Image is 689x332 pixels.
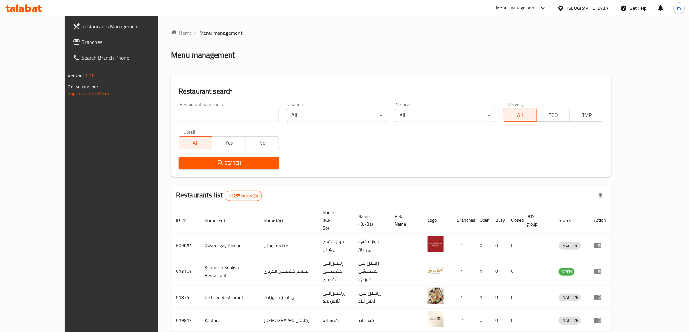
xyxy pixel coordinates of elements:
[428,288,444,304] img: Ice Land Restaurant
[215,138,243,148] span: Yes
[490,286,506,309] td: 0
[559,217,580,224] span: Status
[567,5,610,12] div: [GEOGRAPHIC_DATA]
[452,309,474,332] td: 2
[67,50,180,65] a: Search Branch Phone
[474,234,490,257] td: 0
[179,86,603,96] h2: Restaurant search
[200,234,259,257] td: Xwardngay Roman
[171,257,200,286] td: 613108
[452,257,474,286] td: 1
[474,309,490,332] td: 0
[259,309,317,332] td: [DEMOGRAPHIC_DATA]
[259,257,317,286] td: مطعم كشميش الكردي
[225,191,262,201] div: Total records count
[527,212,546,228] span: POS group
[490,257,506,286] td: 0
[589,206,611,234] th: Action
[259,234,317,257] td: مطعم رومان
[171,29,611,37] nav: breadcrumb
[171,309,200,332] td: 619819
[452,234,474,257] td: 1
[452,286,474,309] td: 1
[200,257,259,286] td: Kshmesh Kurdish Restaurant
[594,316,606,324] div: Menu
[496,4,536,12] div: Menu-management
[559,317,581,325] div: INACTIVE
[353,286,389,309] td: .ڕێستۆرانتی ئایس لاند
[200,309,259,332] td: Kastana
[506,234,521,257] td: 0
[559,242,581,250] div: INACTIVE
[506,286,521,309] td: 0
[171,234,200,257] td: 609857
[246,136,279,149] button: No
[395,109,495,122] div: All
[68,89,109,98] a: Support.OpsPlatform
[317,286,353,309] td: ڕێستۆرانتی ئایس لاند
[68,72,84,80] span: Version:
[353,234,389,257] td: خواردنگەی ڕۆمان
[593,188,609,204] div: Export file
[508,102,524,107] label: Delivery
[353,257,389,286] td: رێستۆرانتی کشمیشى كوردى
[540,111,568,120] span: TGO
[490,206,506,234] th: Busy
[212,136,246,149] button: Yes
[594,268,606,275] div: Menu
[179,157,279,169] button: Search
[474,286,490,309] td: 1
[317,257,353,286] td: رێستۆرانتی کشمیشى كوردى
[677,5,681,12] span: m
[183,130,195,134] label: Upsell
[248,138,276,148] span: No
[422,206,452,234] th: Logo
[490,309,506,332] td: 0
[171,50,235,60] h2: Menu management
[184,159,274,167] span: Search
[82,54,175,61] span: Search Branch Phone
[68,83,98,91] span: Get support on:
[82,38,175,46] span: Branches
[358,212,382,228] span: Name (Ku-Ba)
[503,109,537,122] button: All
[200,286,259,309] td: Ice Land Restaurant
[176,190,262,201] h2: Restaurants list
[573,111,601,120] span: TMP
[179,136,212,149] button: All
[317,309,353,332] td: کەستانە
[199,29,243,37] span: Menu management
[594,242,606,249] div: Menu
[67,34,180,50] a: Branches
[506,309,521,332] td: 0
[490,234,506,257] td: 0
[428,236,444,252] img: Xwardngay Roman
[171,286,200,309] td: 618744
[317,234,353,257] td: خواردنگەی ڕۆمان
[67,19,180,34] a: Restaurants Management
[506,111,534,120] span: All
[225,193,262,199] span: 11255 record(s)
[82,22,175,30] span: Restaurants Management
[559,294,581,301] span: INACTIVE
[474,206,490,234] th: Open
[506,206,521,234] th: Closed
[194,29,197,37] li: /
[259,286,317,309] td: ايس لاند ريستورانت
[353,309,389,332] td: کەستانە
[559,268,575,275] span: OPEN
[570,109,603,122] button: TMP
[205,217,233,224] span: Name (En)
[474,257,490,286] td: 1
[428,262,444,278] img: Kshmesh Kurdish Restaurant
[395,212,415,228] span: Ref. Name
[85,72,95,80] span: 1.0.0
[428,311,444,327] img: Kastana
[559,242,581,250] span: INACTIVE
[179,109,279,122] input: Search for restaurant name or ID..
[176,217,189,224] span: ID
[452,206,474,234] th: Branches
[182,138,210,148] span: All
[594,293,606,301] div: Menu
